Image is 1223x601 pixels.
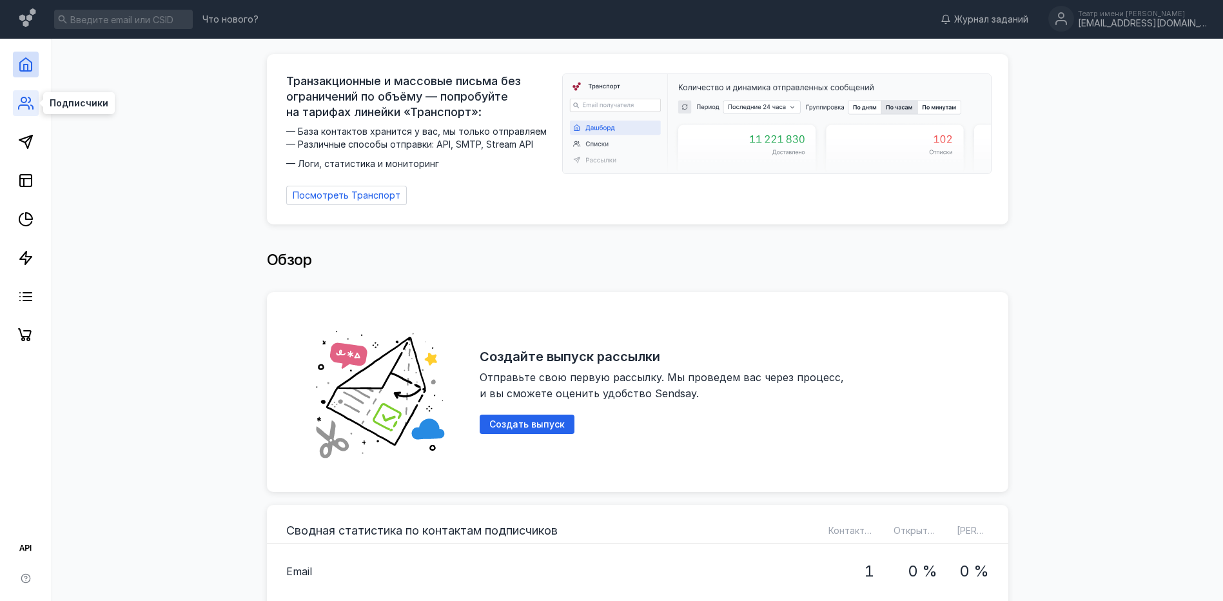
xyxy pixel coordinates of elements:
div: [EMAIL_ADDRESS][DOMAIN_NAME] [1078,18,1207,29]
input: Введите email или CSID [54,10,193,29]
span: Что нового? [202,15,259,24]
img: abd19fe006828e56528c6cd305e49c57.png [299,311,460,473]
span: Транзакционные и массовые письма без ограничений по объёму — попробуйте на тарифах линейки «Транс... [286,74,554,120]
h1: 1 [864,563,874,580]
a: Журнал заданий [934,13,1035,26]
h1: 0 % [908,563,937,580]
span: Подписчики [50,99,108,108]
span: Создать выпуск [489,419,565,430]
h1: 0 % [959,563,989,580]
h3: Сводная статистика по контактам подписчиков [286,524,558,537]
span: Посмотреть Транспорт [293,190,400,201]
h2: Создайте выпуск рассылки [480,349,660,364]
span: [PERSON_NAME] [957,525,1030,536]
span: Отправьте свою первую рассылку. Мы проведем вас через процесс, и вы сможете оценить удобство Send... [480,371,847,400]
span: Контактов [828,525,876,536]
div: Театр имени [PERSON_NAME] [1078,10,1207,17]
button: Создать выпуск [480,415,574,434]
img: dashboard-transport-banner [563,74,991,173]
span: Журнал заданий [954,13,1028,26]
span: Email [286,564,312,579]
a: Что нового? [196,15,265,24]
span: — База контактов хранится у вас, мы только отправляем — Различные способы отправки: API, SMTP, St... [286,125,554,170]
span: Обзор [267,250,312,269]
a: Посмотреть Транспорт [286,186,407,205]
span: Открытий [894,525,938,536]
